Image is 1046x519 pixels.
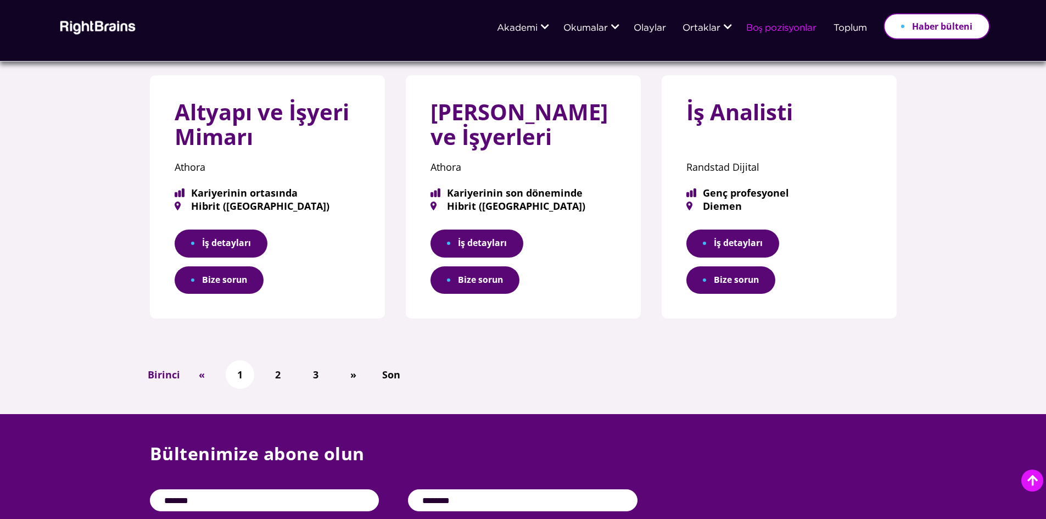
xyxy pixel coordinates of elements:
[883,13,990,40] a: Haber bülteni
[703,186,789,199] font: Genç profesyonel
[150,442,365,465] font: Bültenimize abone olun
[175,266,264,294] button: Bize sorun
[563,24,608,32] font: Okumalar
[382,368,400,381] font: Son
[237,368,243,381] font: 1
[634,24,666,32] font: Olaylar
[458,274,503,286] font: Bize sorun
[912,20,972,32] font: Haber bülteni
[430,266,519,294] button: Bize sorun
[430,230,523,258] a: İş detayları
[350,368,356,381] font: »
[191,186,298,199] font: Kariyerinin ortasında
[634,24,666,34] a: Olaylar
[746,24,817,34] a: Boş pozisyonlar
[563,24,608,34] a: Okumalar
[458,237,507,249] font: İş detayları
[345,365,362,384] a: »
[497,24,538,32] font: Akademi
[714,237,763,249] font: İş detayları
[377,365,406,384] a: Son
[430,160,461,174] font: Athora
[202,237,251,249] font: İş detayları
[834,24,867,34] a: Toplum
[497,24,538,34] a: Akademi
[148,368,180,381] font: Birinci
[447,186,583,199] font: Kariyerinin son döneminde
[191,199,329,213] font: Hibrit ([GEOGRAPHIC_DATA])
[202,274,247,286] font: Bize sorun
[275,368,281,381] font: 2
[746,24,817,32] font: Boş pozisyonlar
[447,199,585,213] font: Hibrit ([GEOGRAPHIC_DATA])
[834,24,867,32] font: Toplum
[199,368,205,381] font: «
[683,24,720,32] font: Ortaklar
[175,97,349,152] font: Altyapı ve İşyeri Mimarı
[175,160,205,174] font: Athora
[307,365,324,384] a: 3
[175,230,267,258] a: İş detayları
[57,19,136,35] img: Sağ beyinler
[686,97,793,127] font: İş Analisti
[703,199,742,213] font: Diemen
[270,365,286,384] a: 2
[686,160,759,174] font: Randstad Dijital
[714,274,759,286] font: Bize sorun
[430,97,608,152] font: [PERSON_NAME] ve İşyerleri
[686,266,775,294] button: Bize sorun
[683,24,720,34] a: Ortaklar
[232,365,248,384] a: 1
[313,368,318,381] font: 3
[686,230,779,258] a: İş detayları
